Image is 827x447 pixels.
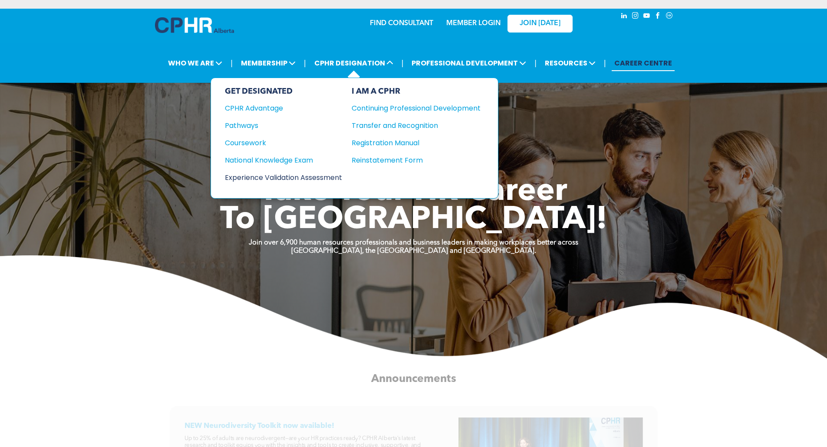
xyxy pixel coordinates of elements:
[304,54,306,72] li: |
[371,373,456,384] span: Announcements
[631,11,640,23] a: instagram
[604,54,606,72] li: |
[352,87,481,96] div: I AM A CPHR
[225,172,330,183] div: Experience Validation Assessment
[370,20,433,27] a: FIND CONSULTANT
[238,55,298,71] span: MEMBERSHIP
[402,54,404,72] li: |
[225,103,342,114] a: CPHR Advantage
[352,137,481,148] a: Registration Manual
[225,87,342,96] div: GET DESIGNATED
[249,239,578,246] strong: Join over 6,900 human resources professionals and business leaders in making workplaces better ac...
[352,155,468,166] div: Reinstatement Form
[534,54,537,72] li: |
[225,155,342,166] a: National Knowledge Exam
[352,103,481,114] a: Continuing Professional Development
[352,120,481,131] a: Transfer and Recognition
[619,11,629,23] a: linkedin
[231,54,233,72] li: |
[225,120,330,131] div: Pathways
[520,20,560,28] span: JOIN [DATE]
[225,155,330,166] div: National Knowledge Exam
[642,11,652,23] a: youtube
[312,55,396,71] span: CPHR DESIGNATION
[225,120,342,131] a: Pathways
[665,11,674,23] a: Social network
[225,137,342,148] a: Coursework
[225,103,330,114] div: CPHR Advantage
[409,55,529,71] span: PROFESSIONAL DEVELOPMENT
[185,422,334,430] span: NEW Neurodiversity Toolkit now available!
[352,137,468,148] div: Registration Manual
[225,172,342,183] a: Experience Validation Assessment
[352,155,481,166] a: Reinstatement Form
[507,15,573,33] a: JOIN [DATE]
[446,20,501,27] a: MEMBER LOGIN
[653,11,663,23] a: facebook
[225,137,330,148] div: Coursework
[352,103,468,114] div: Continuing Professional Development
[542,55,598,71] span: RESOURCES
[165,55,225,71] span: WHO WE ARE
[220,205,607,236] span: To [GEOGRAPHIC_DATA]!
[352,120,468,131] div: Transfer and Recognition
[612,55,675,71] a: CAREER CENTRE
[291,248,536,254] strong: [GEOGRAPHIC_DATA], the [GEOGRAPHIC_DATA] and [GEOGRAPHIC_DATA].
[155,17,234,33] img: A blue and white logo for cp alberta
